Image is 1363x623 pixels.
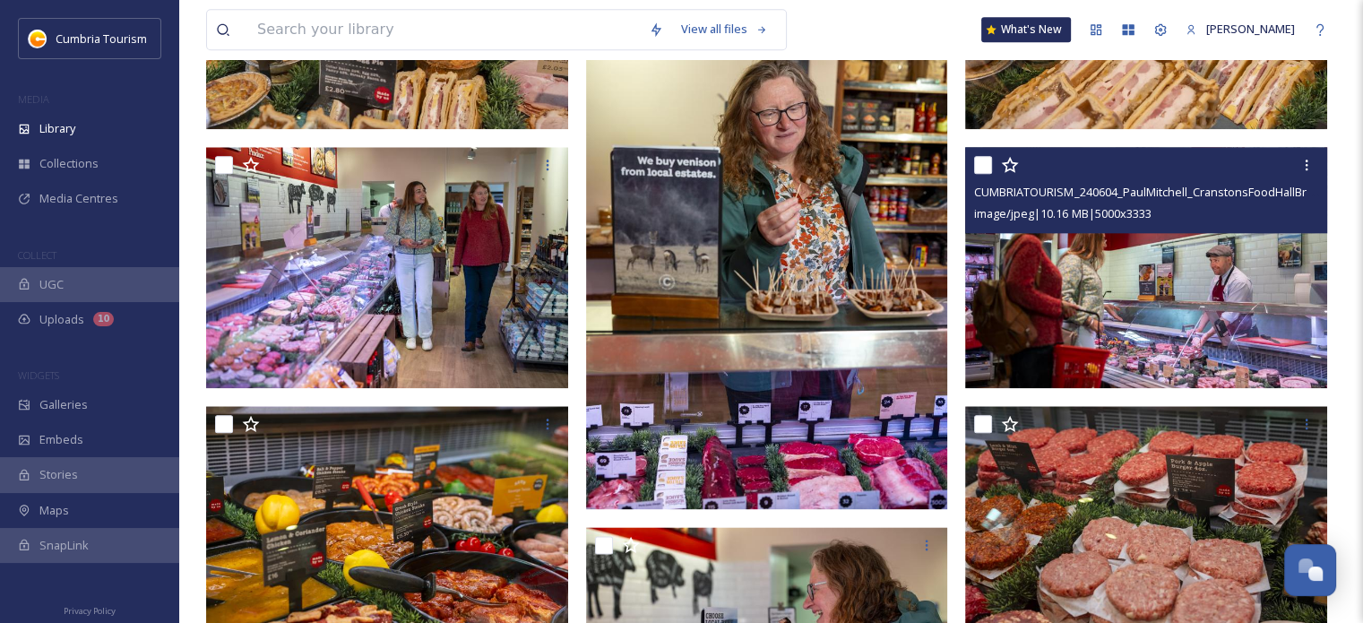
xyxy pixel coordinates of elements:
span: WIDGETS [18,368,59,382]
span: Stories [39,466,78,483]
span: MEDIA [18,92,49,106]
span: Uploads [39,311,84,328]
span: Library [39,120,75,137]
span: Media Centres [39,190,118,207]
span: UGC [39,276,64,293]
a: View all files [672,12,777,47]
span: Embeds [39,431,83,448]
span: image/jpeg | 10.16 MB | 5000 x 3333 [974,205,1151,221]
a: What's New [981,17,1071,42]
img: CUMBRIATOURISM_240604_PaulMitchell_CranstonsFoodHallBrampton_ (40 of 52).jpg [206,147,568,389]
button: Open Chat [1284,544,1336,596]
span: COLLECT [18,248,56,262]
input: Search your library [248,10,640,49]
div: 10 [93,312,114,326]
span: Cumbria Tourism [56,30,147,47]
span: Maps [39,502,69,519]
span: Privacy Policy [64,605,116,617]
a: [PERSON_NAME] [1177,12,1304,47]
span: [PERSON_NAME] [1206,21,1295,37]
span: Collections [39,155,99,172]
span: SnapLink [39,537,89,554]
img: images.jpg [29,30,47,48]
a: Privacy Policy [64,599,116,620]
span: Galleries [39,396,88,413]
img: CUMBRIATOURISM_240604_PaulMitchell_CranstonsFoodHallBrampton_ (1 of 52).jpg [965,147,1327,389]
